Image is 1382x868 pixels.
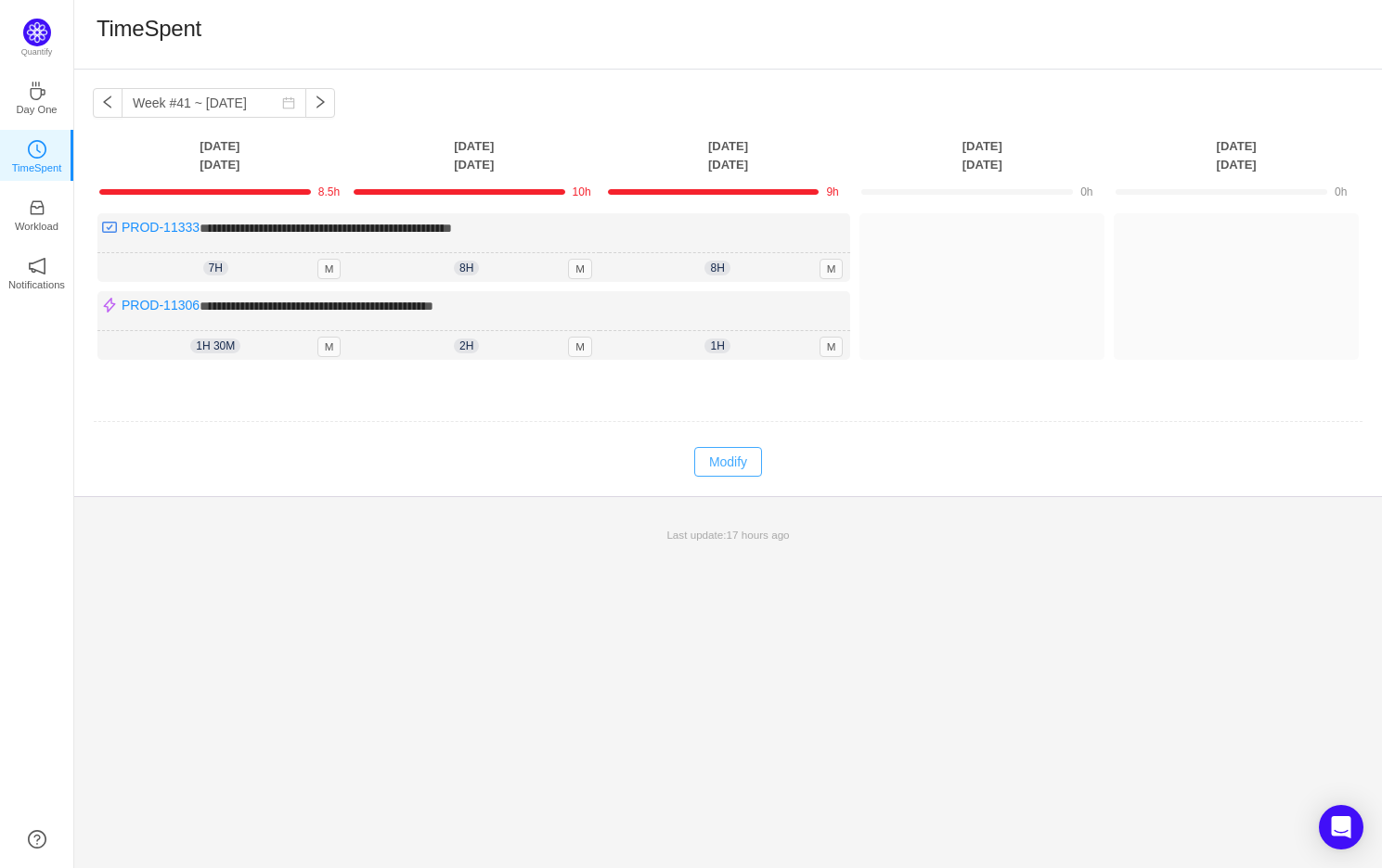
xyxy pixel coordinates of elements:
[28,146,46,164] a: icon: clock-circleTimeSpent
[317,259,342,279] span: M
[855,136,1109,174] th: [DATE] [DATE]
[666,529,789,541] span: Last update:
[16,101,57,118] p: Day One
[102,298,117,313] img: 10307
[102,220,117,235] img: 10300
[28,262,46,281] a: icon: notificationNotifications
[317,337,342,357] span: M
[347,136,601,174] th: [DATE] [DATE]
[97,15,201,43] h1: TimeSpent
[21,46,53,59] p: Quantify
[454,338,479,353] span: 2h
[826,185,838,198] span: 9h
[28,87,46,106] a: icon: coffeeDay One
[93,136,347,174] th: [DATE] [DATE]
[568,259,592,279] span: M
[122,220,200,235] a: PROD-11333
[12,160,62,176] p: TimeSpent
[282,96,295,109] i: icon: calendar
[28,257,46,275] i: icon: notification
[454,261,479,275] span: 8h
[28,140,46,159] i: icon: clock-circle
[190,338,240,353] span: 1h 30m
[573,185,591,198] span: 10h
[28,82,46,100] i: icon: coffee
[318,185,340,198] span: 8.5h
[1319,805,1363,849] div: Open Intercom Messenger
[203,261,228,275] span: 7h
[820,337,844,357] span: M
[28,198,46,217] i: icon: inbox
[122,88,306,118] input: Select a week
[15,218,58,235] p: Workload
[694,447,762,477] button: Modify
[1335,185,1347,198] span: 0h
[1080,185,1092,198] span: 0h
[704,338,730,353] span: 1h
[8,276,65,293] p: Notifications
[820,259,844,279] span: M
[93,88,123,118] button: icon: left
[305,88,335,118] button: icon: right
[122,298,200,313] a: PROD-11306
[727,529,790,541] span: 17 hours ago
[704,261,730,275] span: 8h
[568,337,592,357] span: M
[1109,136,1363,174] th: [DATE] [DATE]
[28,830,46,849] a: icon: question-circle
[601,136,856,174] th: [DATE] [DATE]
[28,204,46,223] a: icon: inboxWorkload
[23,19,51,46] img: Quantify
